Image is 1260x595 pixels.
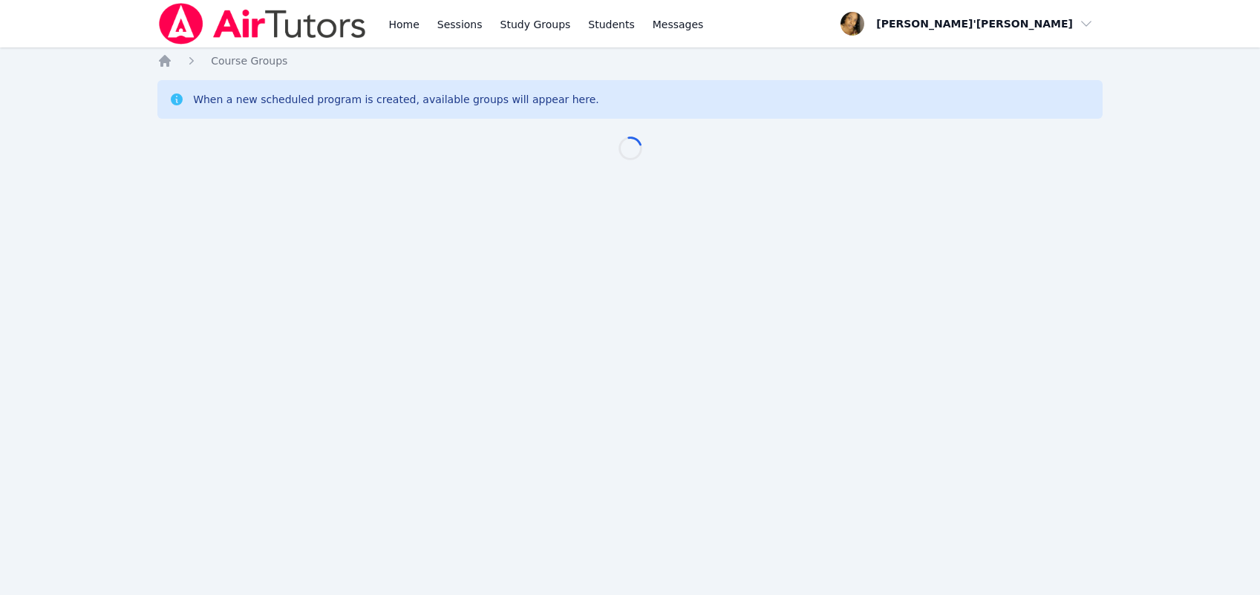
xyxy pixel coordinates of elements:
[653,17,704,32] span: Messages
[193,92,599,107] div: When a new scheduled program is created, available groups will appear here.
[157,3,368,45] img: Air Tutors
[211,53,287,68] a: Course Groups
[157,53,1103,68] nav: Breadcrumb
[211,55,287,67] span: Course Groups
